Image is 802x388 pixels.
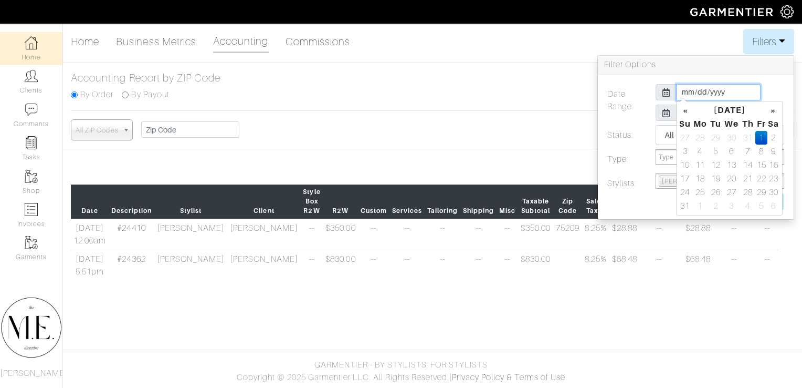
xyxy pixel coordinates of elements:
[227,219,300,250] td: [PERSON_NAME]
[717,250,752,280] td: --
[752,250,783,280] td: --
[709,131,723,145] td: 29
[154,219,227,250] td: [PERSON_NAME]
[154,250,227,280] td: [PERSON_NAME]
[131,88,169,101] label: By Payout
[323,250,358,280] td: $830.00
[25,136,38,149] img: reminder-icon-8004d30b9f0a5d33ae49ab947aed9ed385cf756f9e5892f1edd6e32f2345188e.png
[460,185,497,219] th: Shipping
[518,219,553,250] td: $350.00
[741,186,755,199] td: 28
[598,56,794,75] h3: Filter Options
[71,185,109,219] th: Date
[723,199,741,213] td: 3
[767,199,779,213] td: 6
[691,104,767,117] th: [DATE]
[723,172,741,186] td: 20
[425,185,460,219] th: Tailoring
[358,185,389,219] th: Custom
[709,199,723,213] td: 2
[741,172,755,186] td: 21
[723,117,741,131] th: We
[679,199,691,213] td: 31
[755,186,767,199] td: 29
[76,120,119,141] span: All ZIP Codes
[709,186,723,199] td: 26
[389,185,425,219] th: Services
[301,185,323,219] th: Style Box R2W
[755,158,767,172] td: 15
[582,250,609,280] td: 8.25%
[425,219,460,250] td: --
[582,219,609,250] td: 8.25%
[767,104,779,117] th: »
[71,170,778,180] div: COGS = Cost of Goods Sold
[679,131,691,145] td: 27
[25,36,38,49] img: dashboard-icon-dbcd8f5a0b271acd01030246c82b418ddd0df26cd7fceb0bd07c9910d44c42f6.png
[767,145,779,158] td: 9
[709,172,723,186] td: 19
[301,219,323,250] td: --
[691,145,709,158] td: 4
[582,185,609,219] th: Sales Tax %
[767,172,779,186] td: 23
[599,173,648,193] label: Stylists:
[237,373,449,382] span: Copyright © 2025 Garmentier LLC. All Rights Reserved.
[154,185,227,219] th: Stylist
[599,125,648,149] label: Status:
[518,250,553,280] td: $830.00
[741,199,755,213] td: 4
[691,158,709,172] td: 11
[609,219,640,250] td: $28.88
[358,219,389,250] td: --
[679,104,691,117] th: «
[752,219,783,250] td: --
[117,223,145,233] a: #24410
[25,170,38,183] img: garments-icon-b7da505a4dc4fd61783c78ac3ca0ef83fa9d6f193b1c9dc38574b1d14d53ca28.png
[497,250,518,280] td: --
[723,186,741,199] td: 27
[640,250,679,280] td: --
[25,69,38,83] img: clients-icon-6bae9207a08558b7cb47a8932f037763ab4055f8c8b6bfacd5dc20c3e0201464.png
[662,177,718,185] span: [PERSON_NAME]
[709,145,723,158] td: 5
[109,185,154,219] th: Description
[452,373,565,382] a: Privacy Policy & Terms of Use
[780,5,794,18] img: gear-icon-white-bd11855cb880d31180b6d7d6211b90ccbf57a29d726f0c71d8c61bd08dd39cc2.png
[497,185,518,219] th: Misc
[80,88,113,101] label: By Order
[460,219,497,250] td: --
[213,30,269,53] a: Accounting
[71,31,99,52] a: Home
[286,31,351,52] a: Commissions
[723,158,741,172] td: 13
[743,29,794,54] button: Filters
[767,131,779,145] td: 2
[741,131,755,145] td: 31
[71,72,794,84] h5: Accounting Report by ZIP Code
[679,250,717,280] td: $68.48
[755,145,767,158] td: 8
[755,117,767,131] th: Fr
[323,219,358,250] td: $350.00
[679,145,691,158] td: 3
[71,219,109,250] td: [DATE] 12:00am
[691,131,709,145] td: 28
[553,219,582,250] td: 75209
[767,117,779,131] th: Sa
[25,236,38,249] img: garments-icon-b7da505a4dc4fd61783c78ac3ca0ef83fa9d6f193b1c9dc38574b1d14d53ca28.png
[723,145,741,158] td: 6
[679,117,691,131] th: Su
[358,250,389,280] td: --
[518,185,553,219] th: Taxable Subtotal
[691,186,709,199] td: 25
[755,199,767,213] td: 5
[741,158,755,172] td: 14
[599,84,648,125] label: Date Range:
[497,219,518,250] td: --
[709,158,723,172] td: 12
[679,219,717,250] td: $28.88
[227,250,300,280] td: [PERSON_NAME]
[767,158,779,172] td: 16
[25,103,38,116] img: comment-icon-a0a6a9ef722e966f86d9cbdc48e553b5cf19dbc54f86b18d962a5391bc8f6eb6.png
